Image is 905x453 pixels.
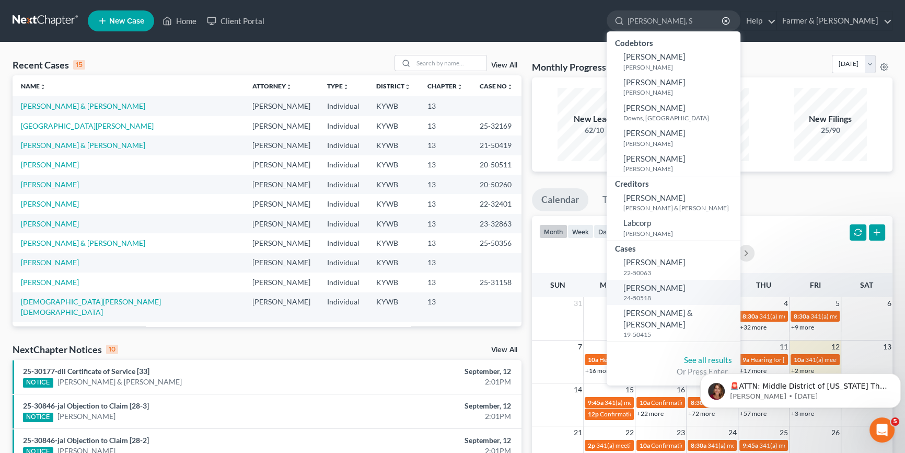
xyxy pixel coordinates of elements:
div: September, 12 [355,401,511,411]
div: NextChapter Notices [13,343,118,356]
td: Individual [319,322,368,342]
i: unfold_more [343,84,349,90]
small: 22-50063 [623,268,738,277]
small: [PERSON_NAME] [623,63,738,72]
input: Search by name... [413,55,486,71]
span: Hearing for [PERSON_NAME] & [PERSON_NAME] [599,356,736,364]
a: [PERSON_NAME][PERSON_NAME] [607,151,740,176]
a: +32 more [740,323,767,331]
span: 9:45a [588,399,604,406]
td: [PERSON_NAME] [244,214,319,233]
td: [PERSON_NAME] [244,194,319,213]
a: View All [491,62,517,69]
a: [PERSON_NAME][PERSON_NAME] [607,49,740,74]
span: 341(a) meeting for [PERSON_NAME] [596,441,697,449]
a: See all results [684,355,732,365]
a: Client Portal [202,12,270,30]
span: 12p [588,410,599,418]
div: NOTICE [23,413,53,422]
a: [PERSON_NAME] & [PERSON_NAME] [21,141,145,150]
div: Codebtors [607,36,740,49]
td: 13 [419,322,471,342]
span: 5 [834,297,841,310]
span: 8:30a [794,312,809,320]
td: [PERSON_NAME] [244,116,319,135]
td: 13 [419,116,471,135]
td: [PERSON_NAME] [244,233,319,253]
small: 24-50518 [623,293,738,302]
span: 21 [573,426,583,439]
a: [PERSON_NAME][PERSON_NAME] [607,125,740,151]
td: Individual [319,273,368,292]
td: [PERSON_NAME] [244,155,319,175]
a: 25-30177-dll Certificate of Service [33] [23,367,149,376]
div: Creditors [607,176,740,189]
small: Downs, [GEOGRAPHIC_DATA] [623,114,738,122]
div: 25/90 [794,125,867,135]
td: 13 [419,155,471,175]
span: 341(a) meeting for [PERSON_NAME] [759,312,860,320]
div: New Leads [558,113,631,125]
span: 16 [676,383,686,396]
td: [PERSON_NAME] [244,292,319,322]
td: 20-50511 [471,155,521,175]
i: unfold_more [507,84,513,90]
a: Calendar [532,188,588,211]
td: 20-50260 [471,175,521,194]
td: [PERSON_NAME] [244,273,319,292]
div: September, 12 [355,435,511,446]
span: 2p [588,441,595,449]
div: September, 12 [355,366,511,377]
td: Individual [319,135,368,155]
a: [PERSON_NAME] & [PERSON_NAME]19-50415 [607,305,740,342]
button: day [594,224,615,239]
span: 341(a) meeting for [PERSON_NAME] [759,441,860,449]
span: 9:45a [742,441,758,449]
i: unfold_more [404,84,411,90]
td: KYEB [368,322,419,342]
td: KYWB [368,96,419,116]
span: Mon [600,280,618,289]
td: KYWB [368,233,419,253]
span: [PERSON_NAME] [623,103,686,112]
td: KYWB [368,135,419,155]
span: 31 [573,297,583,310]
td: Individual [319,96,368,116]
a: [PERSON_NAME][PERSON_NAME] [607,74,740,100]
td: 21-50419 [471,135,521,155]
span: Sun [550,280,565,289]
span: 6 [886,297,892,310]
small: [PERSON_NAME] [623,229,738,238]
a: Case Nounfold_more [480,82,513,90]
td: [PERSON_NAME] [244,96,319,116]
span: 12 [830,341,841,353]
span: 14 [573,383,583,396]
a: [GEOGRAPHIC_DATA][PERSON_NAME] [21,121,154,130]
td: Individual [319,175,368,194]
div: 2:01PM [355,377,511,387]
span: 25 [779,426,789,439]
div: Recent Cases [13,59,85,71]
td: 25-32169 [471,116,521,135]
iframe: Intercom live chat [869,417,895,443]
a: Districtunfold_more [376,82,411,90]
td: 25-31158 [471,273,521,292]
span: 11 [779,341,789,353]
div: Cases [607,241,740,254]
td: 13 [419,214,471,233]
td: KYWB [368,175,419,194]
td: KYWB [368,292,419,322]
a: +22 more [637,410,664,417]
td: KYWB [368,253,419,273]
h3: Monthly Progress [532,61,606,73]
a: [PERSON_NAME] & [PERSON_NAME] [57,377,182,387]
td: KYWB [368,214,419,233]
div: Or Press Enter... [615,366,732,377]
span: New Case [109,17,144,25]
td: [PERSON_NAME] [244,322,319,342]
div: 10 [106,345,118,354]
td: Individual [319,233,368,253]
